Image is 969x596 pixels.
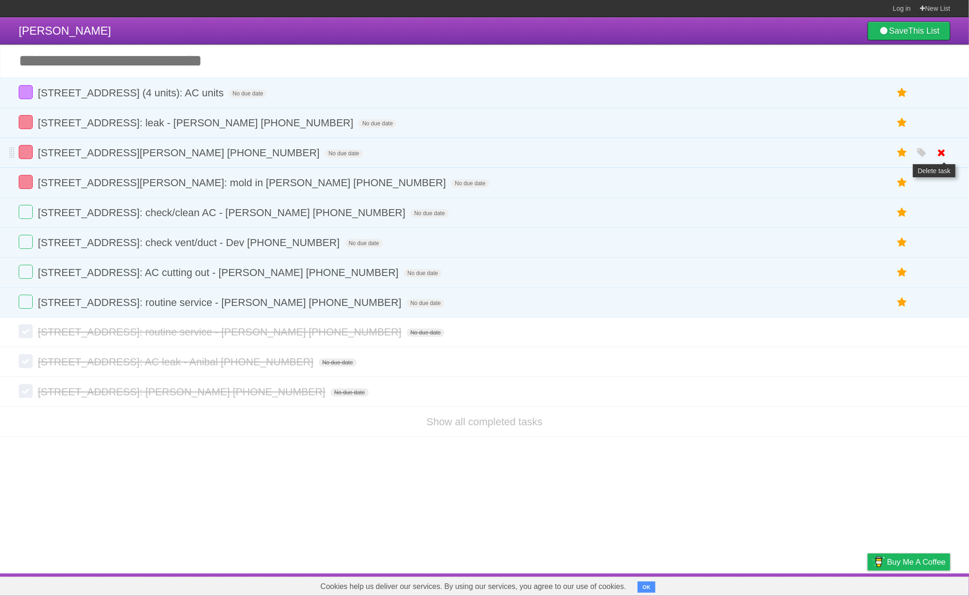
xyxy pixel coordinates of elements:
span: [STREET_ADDRESS] (4 units): AC units [38,87,226,99]
label: Star task [893,145,911,160]
label: Done [19,85,33,99]
span: No due date [451,179,489,188]
a: Show all completed tasks [426,416,542,428]
span: No due date [229,89,267,98]
b: This List [908,26,940,36]
label: Done [19,324,33,338]
span: [STREET_ADDRESS][PERSON_NAME] [PHONE_NUMBER] [38,147,322,159]
span: No due date [319,358,357,367]
span: No due date [330,388,368,397]
span: No due date [407,299,445,307]
label: Done [19,205,33,219]
span: No due date [404,269,442,277]
span: [STREET_ADDRESS]: routine service - [PERSON_NAME] [PHONE_NUMBER] [38,297,404,308]
a: Terms [824,576,844,594]
label: Star task [893,175,911,190]
span: Cookies help us deliver our services. By using our services, you agree to our use of cookies. [311,577,636,596]
span: [STREET_ADDRESS][PERSON_NAME]: mold in [PERSON_NAME] [PHONE_NUMBER] [38,177,448,189]
label: Done [19,175,33,189]
span: No due date [359,119,396,128]
span: [STREET_ADDRESS]: check/clean AC - [PERSON_NAME] [PHONE_NUMBER] [38,207,408,218]
a: SaveThis List [868,22,950,40]
span: No due date [345,239,383,247]
label: Star task [893,295,911,310]
span: No due date [325,149,363,158]
button: OK [638,581,656,593]
span: [STREET_ADDRESS]: AC cutting out - [PERSON_NAME] [PHONE_NUMBER] [38,267,401,278]
span: [STREET_ADDRESS]: AC leak - Anibal [PHONE_NUMBER] [38,356,316,368]
label: Done [19,115,33,129]
span: [STREET_ADDRESS]: leak - [PERSON_NAME] [PHONE_NUMBER] [38,117,356,129]
a: Suggest a feature [891,576,950,594]
img: Buy me a coffee [872,554,885,570]
a: Buy me a coffee [868,553,950,571]
label: Done [19,295,33,309]
label: Star task [893,205,911,220]
a: Developers [774,576,812,594]
span: [STREET_ADDRESS]: [PERSON_NAME] [PHONE_NUMBER] [38,386,328,398]
a: About [743,576,763,594]
label: Done [19,145,33,159]
label: Star task [893,85,911,101]
span: Buy me a coffee [887,554,946,570]
label: Done [19,265,33,279]
label: Done [19,354,33,368]
label: Star task [893,235,911,250]
span: No due date [410,209,448,218]
label: Star task [893,265,911,280]
span: [PERSON_NAME] [19,24,111,37]
span: [STREET_ADDRESS]: check vent/duct - Dev [PHONE_NUMBER] [38,237,342,248]
span: [STREET_ADDRESS]: routine service - [PERSON_NAME] [PHONE_NUMBER] [38,326,404,338]
label: Done [19,384,33,398]
label: Star task [893,115,911,131]
span: No due date [407,328,445,337]
a: Privacy [855,576,880,594]
label: Done [19,235,33,249]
